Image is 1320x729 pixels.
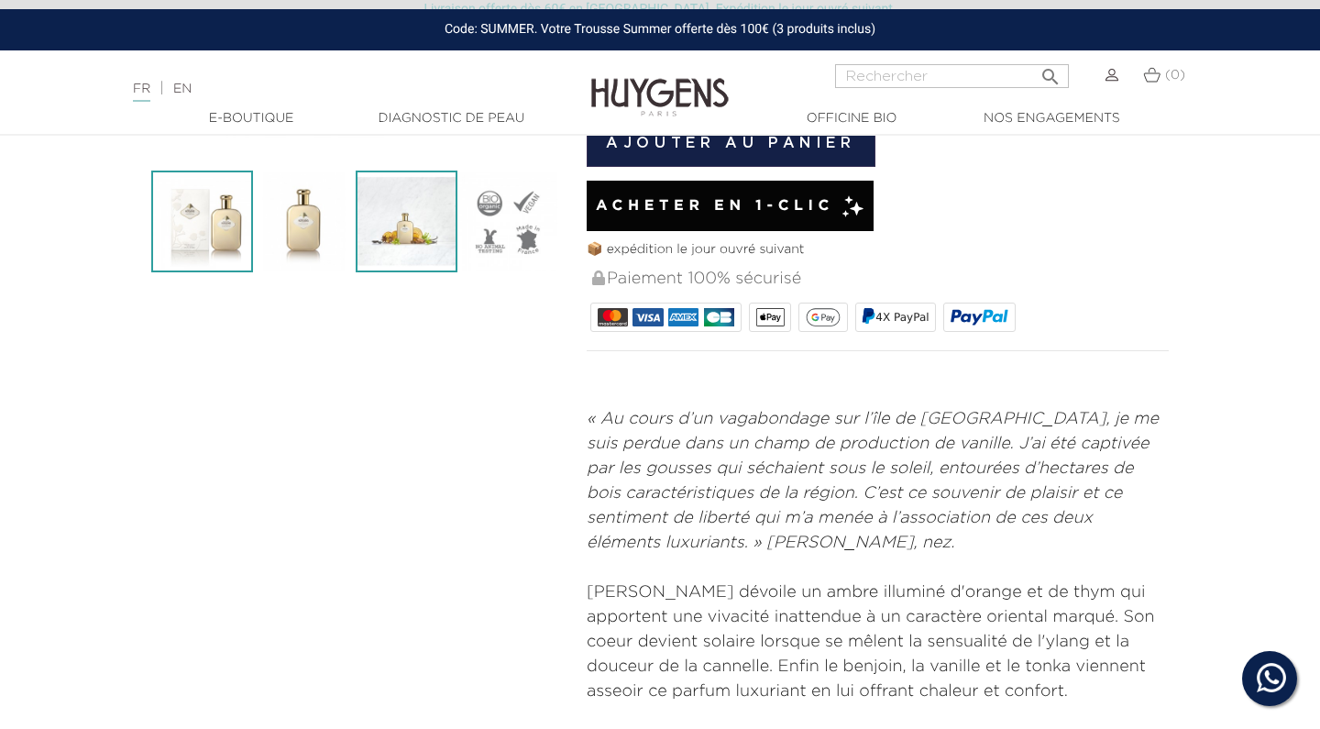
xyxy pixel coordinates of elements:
[875,311,929,324] span: 4X PayPal
[806,308,841,326] img: google_pay
[1039,61,1061,83] i: 
[756,308,785,326] img: apple_pay
[1034,59,1067,83] button: 
[1165,69,1185,82] span: (0)
[587,119,875,167] button: Ajouter au panier
[960,109,1143,128] a: Nos engagements
[587,240,1169,260] p: 📦 expédition le jour ouvré suivant
[835,64,1069,88] input: Rechercher
[592,271,605,285] img: Paiement 100% sécurisé
[590,260,1169,299] div: Paiement 100% sécurisé
[591,49,729,119] img: Huygens
[632,308,663,326] img: VISA
[760,109,943,128] a: Officine Bio
[668,308,698,326] img: AMEX
[587,411,1159,551] em: « Au cours d’un vagabondage sur l’île de [GEOGRAPHIC_DATA], je me suis perdue dans un champ de pr...
[173,83,192,95] a: EN
[359,109,543,128] a: Diagnostic de peau
[704,308,734,326] img: CB_NATIONALE
[598,308,628,326] img: MASTERCARD
[133,83,150,102] a: FR
[159,109,343,128] a: E-Boutique
[124,78,536,100] div: |
[587,580,1169,704] p: [PERSON_NAME] dévoile un ambre illuminé d'orange et de thym qui apportent une vivacité inattendue...
[151,171,253,272] img: Goldmund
